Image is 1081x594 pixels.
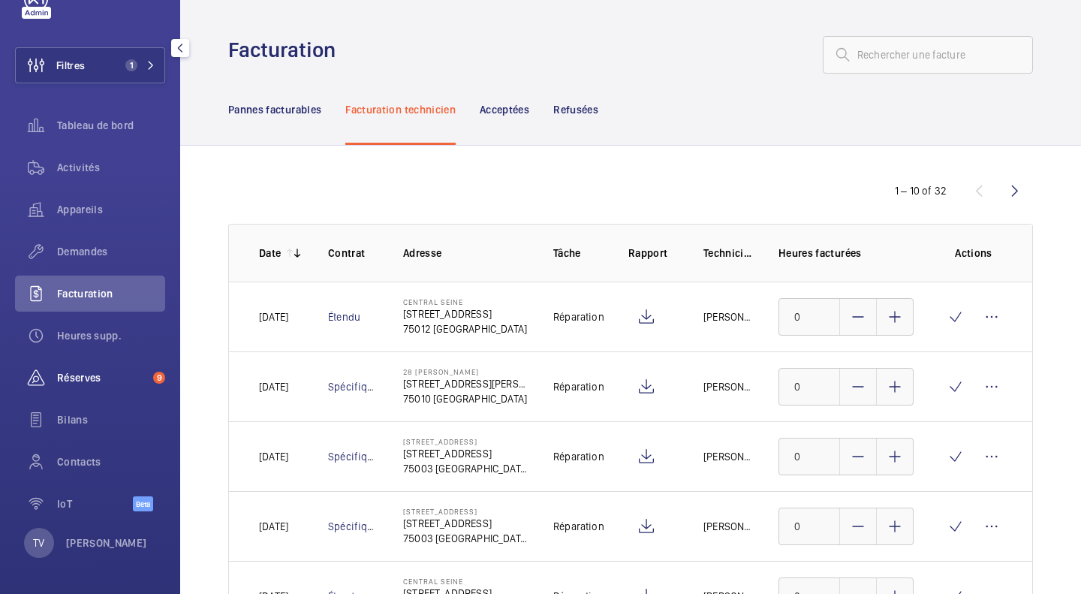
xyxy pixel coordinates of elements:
p: [DATE] [259,309,288,324]
p: Tâche [553,246,604,261]
p: Pannes facturables [228,102,321,117]
a: Spécifique client [328,520,407,532]
p: Facturation technicien [345,102,456,117]
p: [STREET_ADDRESS] [403,507,529,516]
span: Tableau de bord [57,118,165,133]
h1: Facturation [228,36,345,64]
input: 0 [778,508,914,545]
input: 0 [778,298,914,336]
p: [STREET_ADDRESS] [403,516,529,531]
a: Étendu [328,311,360,323]
p: Réparation [553,449,604,464]
span: Demandes [57,244,165,259]
span: Beta [133,496,153,511]
p: [PERSON_NAME] [703,519,754,534]
p: [STREET_ADDRESS] [403,446,529,461]
p: Réparation [553,309,604,324]
span: Contacts [57,454,165,469]
p: Adresse [403,246,529,261]
span: Activités [57,160,165,175]
p: 75012 [GEOGRAPHIC_DATA] [403,321,527,336]
span: 9 [153,372,165,384]
p: [PERSON_NAME] [703,379,754,394]
p: Heures facturées [778,246,914,261]
p: 75010 [GEOGRAPHIC_DATA] [403,391,529,406]
span: Réserves [57,370,147,385]
p: 75003 [GEOGRAPHIC_DATA] [403,461,529,476]
p: 28 [PERSON_NAME] [403,367,529,376]
span: Bilans [57,412,165,427]
p: Central Seine [403,297,527,306]
span: IoT [57,496,133,511]
a: Spécifique client [328,451,407,463]
p: Rapport [628,246,679,261]
p: [STREET_ADDRESS] [403,437,529,446]
p: [DATE] [259,449,288,464]
div: 1 – 10 of 32 [895,183,947,198]
p: Acceptées [480,102,529,117]
p: [STREET_ADDRESS] [403,306,527,321]
p: [STREET_ADDRESS][PERSON_NAME] [403,376,529,391]
p: [DATE] [259,379,288,394]
p: [PERSON_NAME] [703,309,754,324]
p: Réparation [553,379,604,394]
p: [PERSON_NAME] [703,449,754,464]
p: Refusées [553,102,598,117]
p: Central Seine [403,577,527,586]
span: Heures supp. [57,328,165,343]
p: 75003 [GEOGRAPHIC_DATA] [403,531,529,546]
span: Facturation [57,286,165,301]
button: Filtres1 [15,47,165,83]
span: Filtres [56,58,85,73]
p: TV [33,535,44,550]
p: Actions [938,246,1010,261]
input: 0 [778,438,914,475]
p: [DATE] [259,519,288,534]
a: Spécifique client [328,381,407,393]
input: Rechercher une facture [823,36,1033,74]
input: 0 [778,368,914,406]
p: [PERSON_NAME] [66,535,147,550]
span: Appareils [57,202,165,217]
p: Date [259,246,281,261]
p: Technicien [703,246,754,261]
span: 1 [125,59,137,71]
p: Réparation [553,519,604,534]
p: Contrat [328,246,379,261]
